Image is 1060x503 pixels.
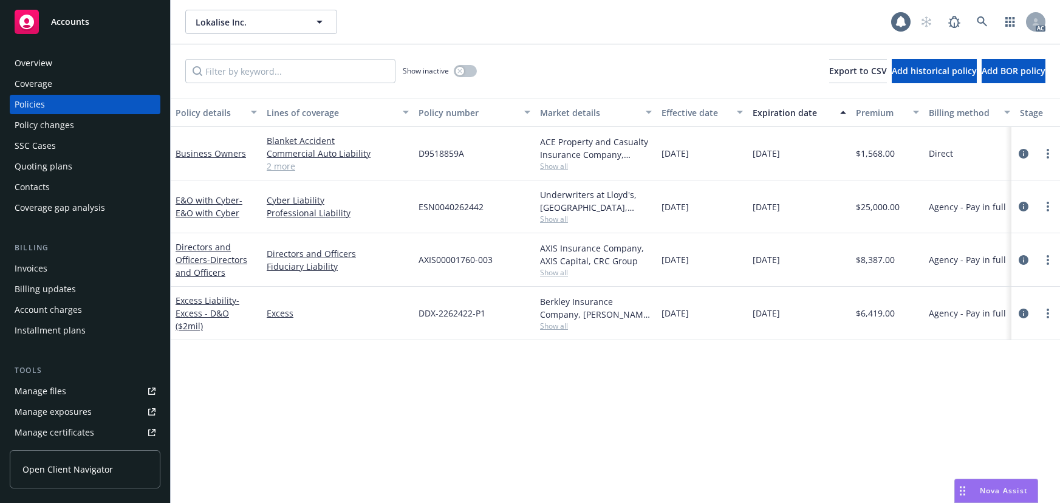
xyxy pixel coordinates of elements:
[15,53,52,73] div: Overview
[419,253,493,266] span: AXIS00001760-003
[15,423,94,442] div: Manage certificates
[662,200,689,213] span: [DATE]
[267,260,409,273] a: Fiduciary Liability
[414,98,535,127] button: Policy number
[267,106,395,119] div: Lines of coverage
[176,194,242,219] a: E&O with Cyber
[176,254,247,278] span: - Directors and Officers
[15,115,74,135] div: Policy changes
[51,17,89,27] span: Accounts
[10,115,160,135] a: Policy changes
[10,300,160,320] a: Account charges
[267,160,409,173] a: 2 more
[10,279,160,299] a: Billing updates
[1016,199,1031,214] a: circleInformation
[22,463,113,476] span: Open Client Navigator
[10,198,160,217] a: Coverage gap analysis
[929,200,1006,213] span: Agency - Pay in full
[15,198,105,217] div: Coverage gap analysis
[955,479,970,502] div: Drag to move
[748,98,851,127] button: Expiration date
[929,307,1006,320] span: Agency - Pay in full
[176,295,239,332] span: - Excess - D&O ($2mil)
[1016,146,1031,161] a: circleInformation
[535,98,657,127] button: Market details
[10,136,160,156] a: SSC Cases
[196,16,301,29] span: Lokalise Inc.
[267,134,409,147] a: Blanket Accident
[15,402,92,422] div: Manage exposures
[851,98,924,127] button: Premium
[10,95,160,114] a: Policies
[262,98,414,127] button: Lines of coverage
[267,207,409,219] a: Professional Liability
[829,59,887,83] button: Export to CSV
[662,147,689,160] span: [DATE]
[403,66,449,76] span: Show inactive
[419,147,464,160] span: D9518859A
[540,161,652,171] span: Show all
[267,194,409,207] a: Cyber Liability
[954,479,1038,503] button: Nova Assist
[540,188,652,214] div: Underwriters at Lloyd's, [GEOGRAPHIC_DATA], [PERSON_NAME] of London, CRC Group
[419,200,484,213] span: ESN0040262442
[540,214,652,224] span: Show all
[10,321,160,340] a: Installment plans
[924,98,1015,127] button: Billing method
[829,65,887,77] span: Export to CSV
[176,148,246,159] a: Business Owners
[892,65,977,77] span: Add historical policy
[540,242,652,267] div: AXIS Insurance Company, AXIS Capital, CRC Group
[10,402,160,422] a: Manage exposures
[856,106,906,119] div: Premium
[176,106,244,119] div: Policy details
[914,10,939,34] a: Start snowing
[753,253,780,266] span: [DATE]
[10,382,160,401] a: Manage files
[942,10,966,34] a: Report a Bug
[540,106,638,119] div: Market details
[176,295,239,332] a: Excess Liability
[657,98,748,127] button: Effective date
[10,364,160,377] div: Tools
[982,65,1045,77] span: Add BOR policy
[171,98,262,127] button: Policy details
[15,321,86,340] div: Installment plans
[1020,106,1058,119] div: Stage
[15,157,72,176] div: Quoting plans
[856,253,895,266] span: $8,387.00
[929,253,1006,266] span: Agency - Pay in full
[753,307,780,320] span: [DATE]
[980,485,1028,496] span: Nova Assist
[1016,306,1031,321] a: circleInformation
[856,147,895,160] span: $1,568.00
[540,135,652,161] div: ACE Property and Casualty Insurance Company, Chubb Group
[753,106,833,119] div: Expiration date
[419,307,485,320] span: DDX-2262422-P1
[753,200,780,213] span: [DATE]
[892,59,977,83] button: Add historical policy
[10,423,160,442] a: Manage certificates
[929,106,997,119] div: Billing method
[998,10,1022,34] a: Switch app
[662,106,730,119] div: Effective date
[856,200,900,213] span: $25,000.00
[10,53,160,73] a: Overview
[15,177,50,197] div: Contacts
[267,307,409,320] a: Excess
[15,259,47,278] div: Invoices
[540,295,652,321] div: Berkley Insurance Company, [PERSON_NAME] Corporation, CRC Group
[185,10,337,34] button: Lokalise Inc.
[662,307,689,320] span: [DATE]
[15,95,45,114] div: Policies
[1041,146,1055,161] a: more
[1041,306,1055,321] a: more
[662,253,689,266] span: [DATE]
[15,300,82,320] div: Account charges
[1041,199,1055,214] a: more
[1016,253,1031,267] a: circleInformation
[10,242,160,254] div: Billing
[540,321,652,331] span: Show all
[929,147,953,160] span: Direct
